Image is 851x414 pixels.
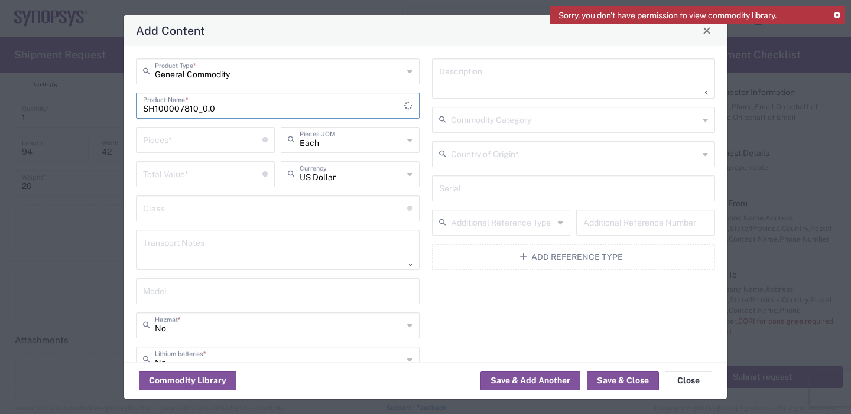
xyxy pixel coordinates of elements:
button: Commodity Library [139,371,236,390]
button: Add Reference Type [432,244,716,270]
span: Sorry, you don't have permission to view commodity library. [558,10,777,21]
button: Close [665,371,712,390]
button: Save & Close [587,371,659,390]
h4: Add Content [136,22,205,39]
button: Save & Add Another [480,371,580,390]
